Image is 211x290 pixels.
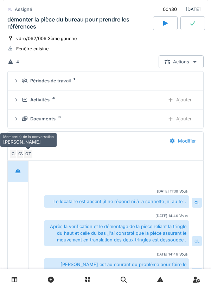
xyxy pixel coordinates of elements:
[162,93,198,106] div: Ajouter
[192,268,202,278] div: CL
[44,220,189,246] div: Après la vérification et le démontage de la pièce reliant la tringle du haut et celle du bas ,j'a...
[192,236,202,246] div: CL
[15,6,32,13] div: Assigné
[179,252,188,257] div: Vous
[16,45,49,52] div: Fenêtre cuisine
[44,258,189,277] div: [PERSON_NAME] est au courant du problème pour faire le nécessaire .
[159,55,204,68] div: Actions
[192,198,202,208] div: CL
[7,16,152,30] div: démonter la pièce du bureau pour prendre les références
[157,189,178,194] div: [DATE] 11:38
[23,149,33,159] div: OT
[179,213,188,219] div: Vous
[30,77,71,84] div: Périodes de travail
[157,3,204,16] div: [DATE]
[30,115,56,122] div: Documents
[155,213,178,219] div: [DATE] 14:46
[179,189,188,194] div: Vous
[9,149,19,159] div: CL
[3,134,54,139] h6: Membre(s) de la conversation
[16,149,26,159] div: CV
[16,58,19,65] div: 4
[163,6,177,13] div: 00h30
[162,112,198,125] div: Ajouter
[155,252,178,257] div: [DATE] 14:46
[11,74,200,87] summary: Périodes de travail1
[44,195,189,208] div: Le locataire est absent ,il ne répond ni à la sonnette ,ni au tel .
[30,96,50,103] div: Activités
[16,35,77,42] div: vdro/062/006 3ème gauche
[11,93,200,106] summary: Activités4Ajouter
[164,134,202,147] div: Modifier
[11,112,200,125] summary: Documents3Ajouter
